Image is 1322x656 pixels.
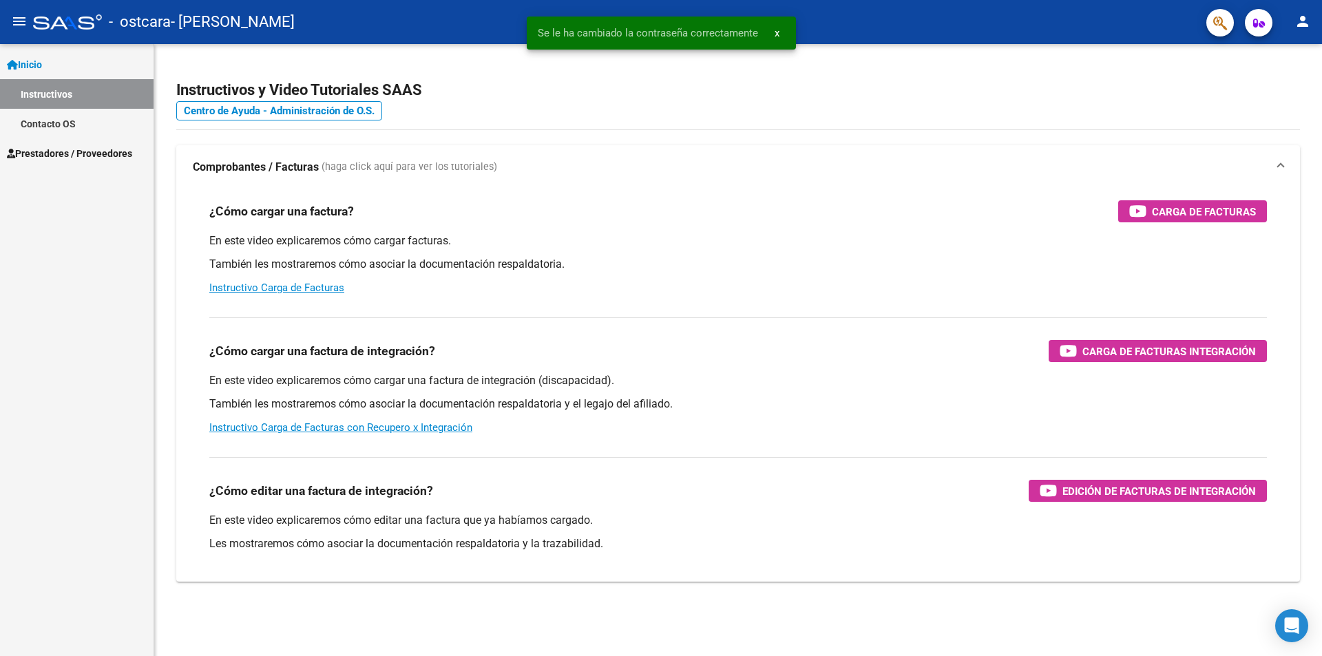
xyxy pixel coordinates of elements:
[109,7,171,37] span: - ostcara
[176,101,382,120] a: Centro de Ayuda - Administración de O.S.
[775,27,779,39] span: x
[1029,480,1267,502] button: Edición de Facturas de integración
[176,145,1300,189] mat-expansion-panel-header: Comprobantes / Facturas (haga click aquí para ver los tutoriales)
[209,421,472,434] a: Instructivo Carga de Facturas con Recupero x Integración
[209,481,433,500] h3: ¿Cómo editar una factura de integración?
[176,77,1300,103] h2: Instructivos y Video Tutoriales SAAS
[209,373,1267,388] p: En este video explicaremos cómo cargar una factura de integración (discapacidad).
[764,21,790,45] button: x
[209,257,1267,272] p: También les mostraremos cómo asociar la documentación respaldatoria.
[1152,203,1256,220] span: Carga de Facturas
[209,536,1267,551] p: Les mostraremos cómo asociar la documentación respaldatoria y la trazabilidad.
[209,282,344,294] a: Instructivo Carga de Facturas
[538,26,758,40] span: Se le ha cambiado la contraseña correctamente
[193,160,319,175] strong: Comprobantes / Facturas
[176,189,1300,582] div: Comprobantes / Facturas (haga click aquí para ver los tutoriales)
[209,341,435,361] h3: ¿Cómo cargar una factura de integración?
[1294,13,1311,30] mat-icon: person
[1049,340,1267,362] button: Carga de Facturas Integración
[1275,609,1308,642] div: Open Intercom Messenger
[209,233,1267,248] p: En este video explicaremos cómo cargar facturas.
[209,513,1267,528] p: En este video explicaremos cómo editar una factura que ya habíamos cargado.
[1082,343,1256,360] span: Carga de Facturas Integración
[7,146,132,161] span: Prestadores / Proveedores
[11,13,28,30] mat-icon: menu
[171,7,295,37] span: - [PERSON_NAME]
[1062,483,1256,500] span: Edición de Facturas de integración
[209,396,1267,412] p: También les mostraremos cómo asociar la documentación respaldatoria y el legajo del afiliado.
[7,57,42,72] span: Inicio
[209,202,354,221] h3: ¿Cómo cargar una factura?
[322,160,497,175] span: (haga click aquí para ver los tutoriales)
[1118,200,1267,222] button: Carga de Facturas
